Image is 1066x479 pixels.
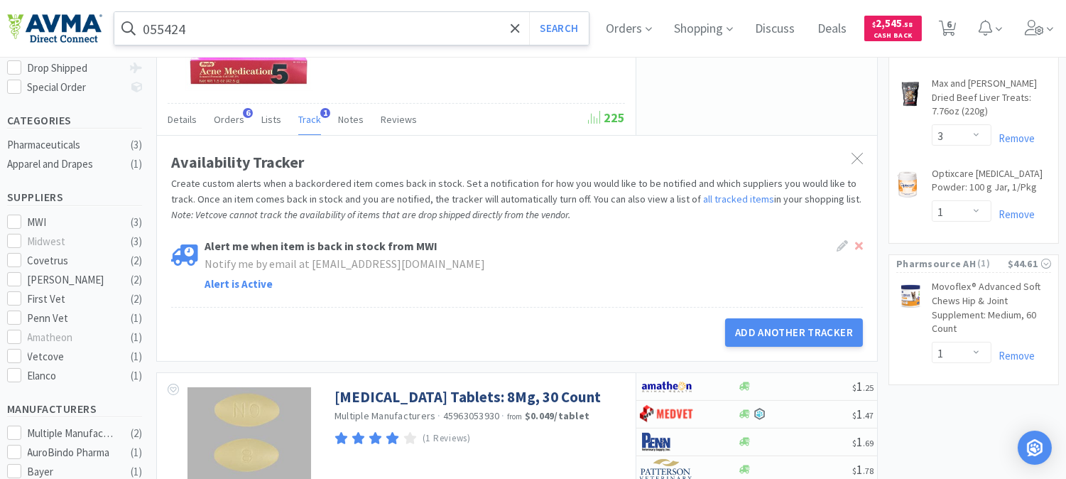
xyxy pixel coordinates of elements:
div: ( 1 ) [131,444,142,461]
div: Multiple Manufacturers [28,425,116,442]
button: Add Another Tracker [725,318,863,347]
div: $44.61 [1008,256,1051,271]
span: $ [852,410,856,421]
span: . 47 [863,410,874,421]
h5: Categories [7,112,142,129]
span: Lists [261,113,281,126]
div: Pharmaceuticals [7,136,122,154]
div: Availability Tracker [171,150,863,175]
a: Optixcare [MEDICAL_DATA] Powder: 100 g Jar, 1/Pkg [932,167,1051,200]
div: ( 2 ) [131,425,142,442]
span: Cash Back [873,32,913,41]
div: Drop Shipped [28,60,122,77]
h5: Suppliers [7,189,142,205]
span: . 78 [863,465,874,476]
a: Remove [991,131,1035,145]
div: Special Order [28,79,122,96]
span: from [507,411,523,421]
div: ( 1 ) [131,156,142,173]
span: 2,545 [873,16,913,30]
div: ( 1 ) [131,367,142,384]
span: 1 [852,406,874,422]
div: MWI [28,214,116,231]
span: Details [168,113,197,126]
i: Note: Vetcove cannot track the availability of items that are drop shipped directly from the vendor. [171,208,570,221]
img: 3331a67d23dc422aa21b1ec98afbf632_11.png [640,376,693,397]
a: Multiple Manufacturers [335,409,436,422]
div: ( 3 ) [131,136,142,154]
a: Discuss [750,23,801,36]
span: 225 [588,109,625,126]
a: 6 [933,24,962,37]
span: 1 [852,378,874,394]
img: bdd3c0f4347043b9a893056ed883a29a_120.png [640,404,693,425]
div: Amatheon [28,329,116,346]
div: Apparel and Drapes [7,156,122,173]
a: all tracked items [703,193,774,205]
div: Midwest [28,233,116,250]
span: · [438,409,441,422]
a: Remove [991,208,1035,221]
div: ( 3 ) [131,214,142,231]
a: [MEDICAL_DATA] Tablets: 8Mg, 30 Count [335,387,601,407]
div: Elanco [28,367,116,384]
span: 1 [852,434,874,450]
button: Search [529,12,588,45]
img: e1133ece90fa4a959c5ae41b0808c578_9.png [640,431,693,453]
span: Reviews [381,113,417,126]
span: $ [852,438,856,448]
strong: $0.049 / tablet [525,409,589,422]
span: 45963053930 [443,409,500,422]
span: Orders [214,113,244,126]
span: $ [852,465,856,476]
img: f4144f46254d4b54b7c4c2509792fe9c_712187.png [896,170,919,198]
span: · [502,409,505,422]
h5: Manufacturers [7,401,142,417]
a: $2,545.58Cash Back [864,9,922,48]
div: ( 1 ) [131,329,142,346]
a: Deals [812,23,853,36]
a: Movoflex® Advanced Soft Chews Hip & Joint Supplement: Medium, 60 Count [932,280,1051,341]
div: Alert is Active [205,276,273,293]
div: AuroBindo Pharma [28,444,116,461]
p: Create custom alerts when a backordered item comes back in stock. Set a notification for how you ... [171,176,863,223]
img: 5ef1a1c0f6924c64b5042b9d2bb47f9d_545231.png [896,80,925,108]
div: First Vet [28,291,116,308]
div: ( 1 ) [131,310,142,327]
span: 1 [320,108,330,118]
div: [PERSON_NAME] [28,271,116,289]
div: Open Intercom Messenger [1018,431,1052,465]
div: ( 3 ) [131,233,142,250]
a: Max and [PERSON_NAME] Dried Beef Liver Treats: 7.76oz (220g) [932,77,1051,124]
span: . 58 [903,20,913,29]
div: Penn Vet [28,310,116,327]
strong: Alert me when item is back in stock from MWI [205,237,438,256]
span: 1 [852,461,874,478]
span: . 25 [863,382,874,393]
p: (1 Reviews) [423,431,471,446]
div: ( 2 ) [131,252,142,269]
span: Pharmsource AH [896,256,976,271]
div: Notify me by email at [EMAIL_ADDRESS][DOMAIN_NAME] [205,255,754,274]
input: Search by item, sku, manufacturer, ingredient, size... [114,12,589,45]
span: $ [852,382,856,393]
div: ( 1 ) [131,348,142,365]
span: 6 [243,108,253,118]
div: ( 2 ) [131,291,142,308]
span: $ [873,20,876,29]
img: e4e33dab9f054f5782a47901c742baa9_102.png [7,14,102,43]
div: Vetcove [28,348,116,365]
a: Remove [991,349,1035,362]
div: Covetrus [28,252,116,269]
span: Track [298,113,321,126]
img: 53494c7bab5c4b5bbd79c4c4b5b0fa0a_632185.png [896,283,925,311]
span: Notes [338,113,364,126]
div: ( 2 ) [131,271,142,289]
span: . 69 [863,438,874,448]
span: ( 1 ) [976,257,1008,271]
